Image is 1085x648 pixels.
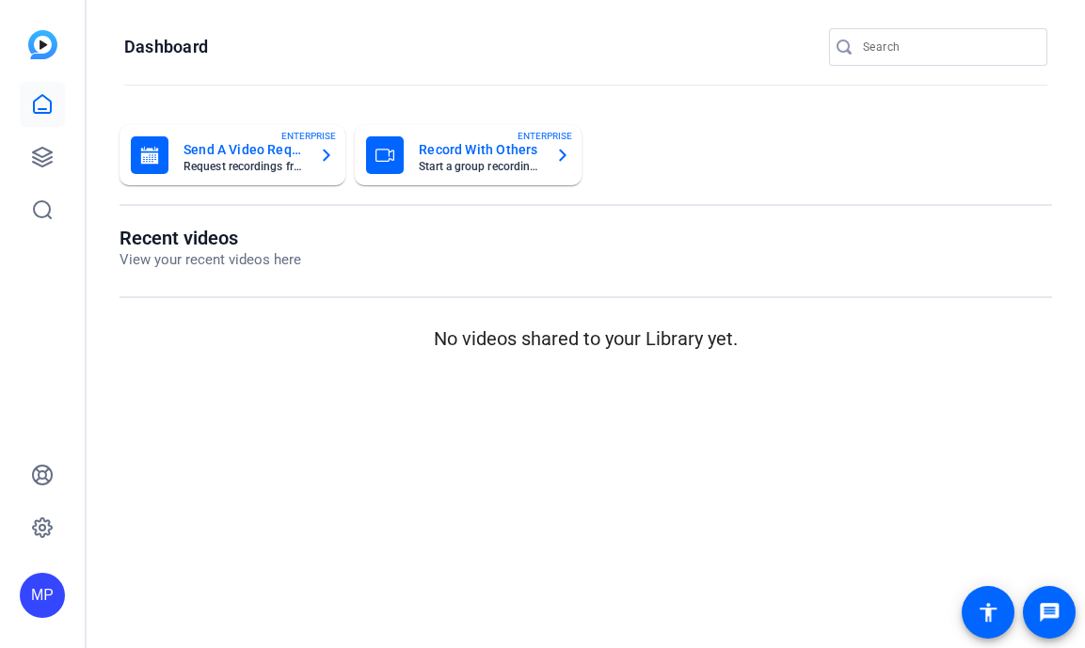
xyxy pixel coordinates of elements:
h1: Recent videos [120,227,301,249]
mat-card-title: Send A Video Request [183,138,304,161]
div: MP [20,573,65,618]
mat-icon: message [1038,601,1061,624]
button: Record With OthersStart a group recording sessionENTERPRISE [355,125,581,185]
mat-card-title: Record With Others [419,138,539,161]
mat-icon: accessibility [977,601,999,624]
img: blue-gradient.svg [28,30,57,59]
span: ENTERPRISE [281,129,336,143]
span: ENTERPRISE [518,129,572,143]
h1: Dashboard [124,36,208,58]
button: Send A Video RequestRequest recordings from anyone, anywhereENTERPRISE [120,125,345,185]
mat-card-subtitle: Start a group recording session [419,161,539,172]
p: No videos shared to your Library yet. [120,324,1052,353]
mat-card-subtitle: Request recordings from anyone, anywhere [183,161,304,172]
input: Search [863,36,1032,58]
p: View your recent videos here [120,249,301,271]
